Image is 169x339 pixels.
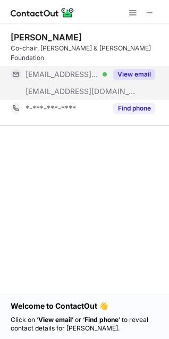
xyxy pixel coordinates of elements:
[11,316,158,333] p: Click on ‘ ’ or ‘ ’ to reveal contact details for [PERSON_NAME].
[11,44,163,63] div: Co-chair, [PERSON_NAME] & [PERSON_NAME] Foundation
[26,87,136,96] span: [EMAIL_ADDRESS][DOMAIN_NAME]
[11,301,158,311] h1: Welcome to ContactOut 👋
[11,6,74,19] img: ContactOut v5.3.10
[113,69,155,80] button: Reveal Button
[113,103,155,114] button: Reveal Button
[11,32,82,43] div: [PERSON_NAME]
[38,316,72,324] strong: View email
[26,70,99,79] span: [EMAIL_ADDRESS][DOMAIN_NAME]
[84,316,119,324] strong: Find phone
